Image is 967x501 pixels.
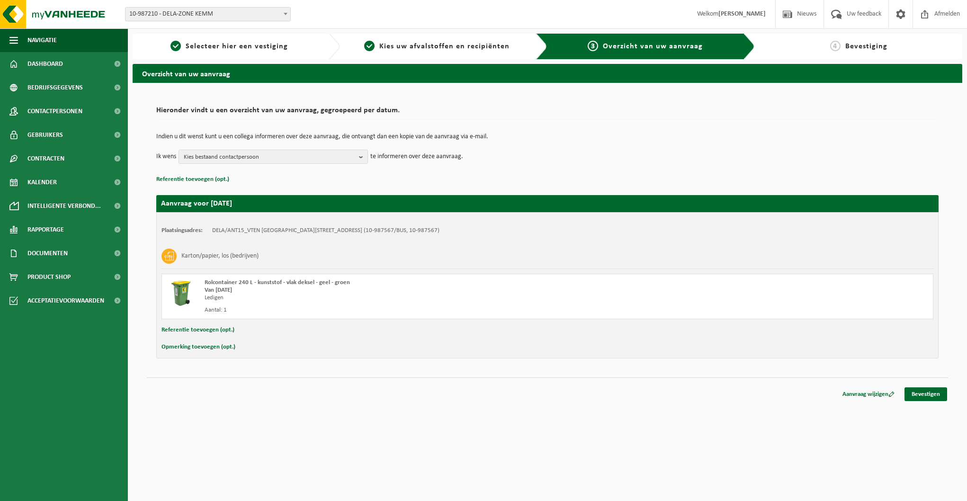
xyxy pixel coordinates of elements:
p: te informeren over deze aanvraag. [370,150,463,164]
span: Bedrijfsgegevens [27,76,83,99]
span: Kalender [27,170,57,194]
span: Kies uw afvalstoffen en recipiënten [379,43,510,50]
p: Ik wens [156,150,176,164]
a: Bevestigen [904,387,947,401]
span: 1 [170,41,181,51]
h2: Overzicht van uw aanvraag [133,64,962,82]
span: 10-987210 - DELA-ZONE KEMM [125,7,291,21]
strong: Van [DATE] [205,287,232,293]
span: Selecteer hier een vestiging [186,43,288,50]
a: Aanvraag wijzigen [835,387,902,401]
button: Referentie toevoegen (opt.) [156,173,229,186]
span: Gebruikers [27,123,63,147]
span: Kies bestaand contactpersoon [184,150,355,164]
span: 10-987210 - DELA-ZONE KEMM [125,8,290,21]
div: Ledigen [205,294,585,302]
span: 3 [588,41,598,51]
span: Contracten [27,147,64,170]
span: Bevestiging [845,43,887,50]
button: Referentie toevoegen (opt.) [161,324,234,336]
p: Indien u dit wenst kunt u een collega informeren over deze aanvraag, die ontvangt dan een kopie v... [156,134,939,140]
button: Kies bestaand contactpersoon [179,150,368,164]
span: Intelligente verbond... [27,194,101,218]
a: 2Kies uw afvalstoffen en recipiënten [345,41,528,52]
td: DELA/ANT15_VTEN [GEOGRAPHIC_DATA][STREET_ADDRESS] (10-987567/BUS, 10-987567) [212,227,439,234]
button: Opmerking toevoegen (opt.) [161,341,235,353]
span: 4 [830,41,841,51]
span: Product Shop [27,265,71,289]
span: Documenten [27,242,68,265]
span: Rapportage [27,218,64,242]
a: 1Selecteer hier een vestiging [137,41,321,52]
span: Acceptatievoorwaarden [27,289,104,313]
strong: [PERSON_NAME] [718,10,766,18]
img: WB-0240-HPE-GN-50.png [167,279,195,307]
h3: Karton/papier, los (bedrijven) [181,249,259,264]
span: Contactpersonen [27,99,82,123]
span: Rolcontainer 240 L - kunststof - vlak deksel - geel - groen [205,279,350,286]
strong: Plaatsingsadres: [161,227,203,233]
span: Dashboard [27,52,63,76]
strong: Aanvraag voor [DATE] [161,200,232,207]
span: Overzicht van uw aanvraag [603,43,703,50]
div: Aantal: 1 [205,306,585,314]
span: Navigatie [27,28,57,52]
h2: Hieronder vindt u een overzicht van uw aanvraag, gegroepeerd per datum. [156,107,939,119]
span: 2 [364,41,375,51]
